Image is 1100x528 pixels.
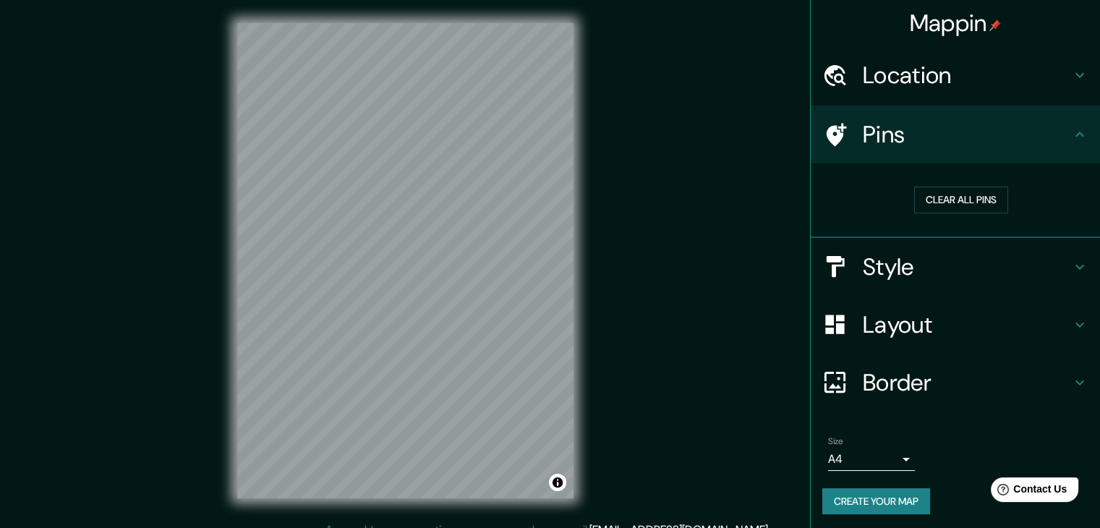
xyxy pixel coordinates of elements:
button: Clear all pins [914,187,1008,213]
img: pin-icon.png [989,20,1001,31]
div: Pins [811,106,1100,163]
canvas: Map [237,23,574,498]
h4: Mappin [910,9,1002,38]
h4: Layout [863,310,1071,339]
div: Layout [811,296,1100,354]
iframe: Help widget launcher [971,472,1084,512]
div: Location [811,46,1100,104]
h4: Pins [863,120,1071,149]
h4: Border [863,368,1071,397]
label: Size [828,435,843,447]
h4: Location [863,61,1071,90]
button: Create your map [822,488,930,515]
div: Border [811,354,1100,412]
button: Toggle attribution [549,474,566,491]
div: Style [811,238,1100,296]
div: A4 [828,448,915,471]
h4: Style [863,252,1071,281]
